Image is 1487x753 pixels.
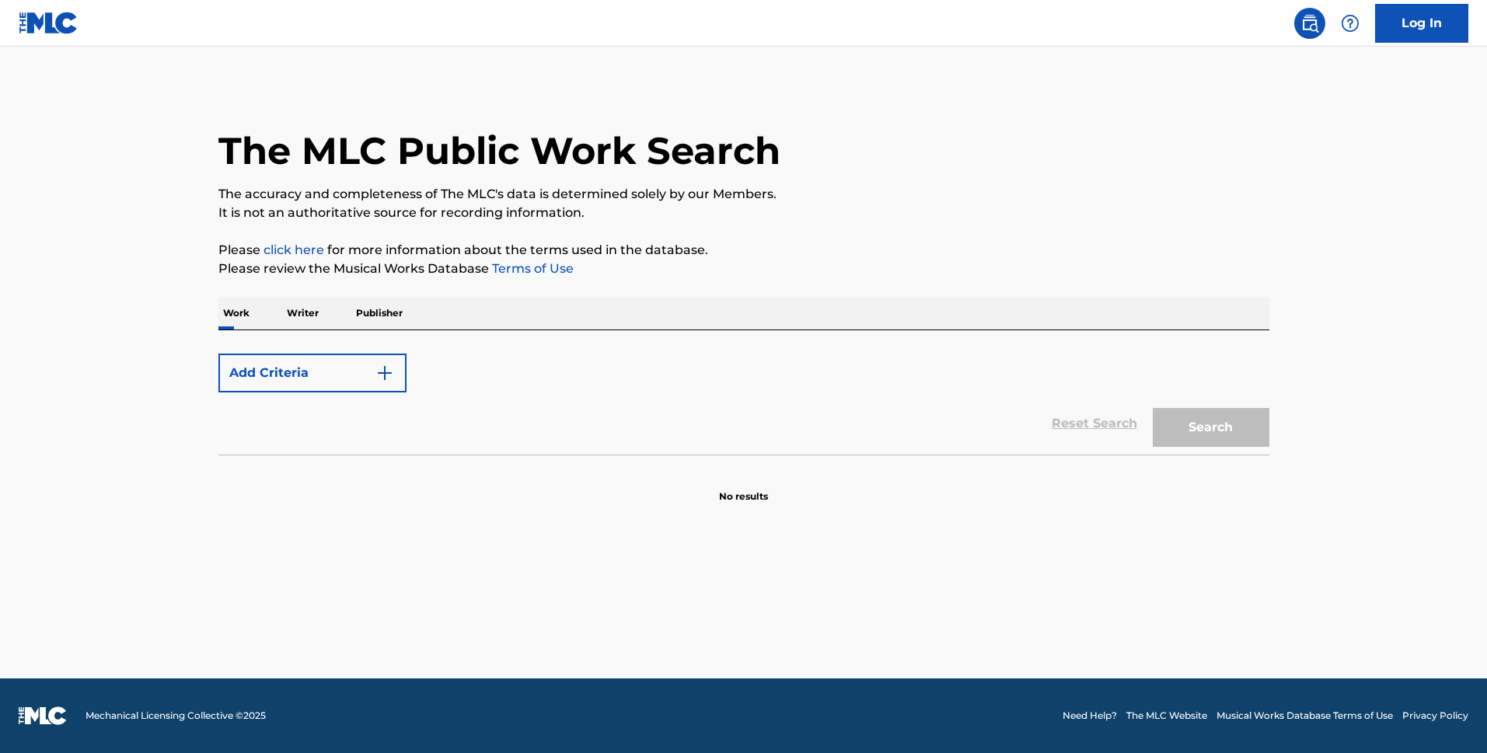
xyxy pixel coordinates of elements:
[282,297,323,329] p: Writer
[1335,8,1366,39] div: Help
[1409,678,1487,753] iframe: Chat Widget
[218,297,254,329] p: Work
[719,471,768,504] p: No results
[264,242,324,257] a: click here
[218,127,780,174] h1: The MLC Public Work Search
[218,260,1269,278] p: Please review the Musical Works Database
[351,297,407,329] p: Publisher
[375,364,394,382] img: 9d2ae6d4665cec9f34b9.svg
[218,241,1269,260] p: Please for more information about the terms used in the database.
[1126,709,1207,723] a: The MLC Website
[1375,4,1468,43] a: Log In
[1402,709,1468,723] a: Privacy Policy
[19,706,67,725] img: logo
[86,709,266,723] span: Mechanical Licensing Collective © 2025
[489,261,574,276] a: Terms of Use
[1063,709,1117,723] a: Need Help?
[1216,709,1393,723] a: Musical Works Database Terms of Use
[19,12,79,34] img: MLC Logo
[1294,8,1325,39] a: Public Search
[218,204,1269,222] p: It is not an authoritative source for recording information.
[218,354,407,392] button: Add Criteria
[218,346,1269,455] form: Search Form
[1300,14,1319,33] img: search
[218,185,1269,204] p: The accuracy and completeness of The MLC's data is determined solely by our Members.
[1341,14,1360,33] img: help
